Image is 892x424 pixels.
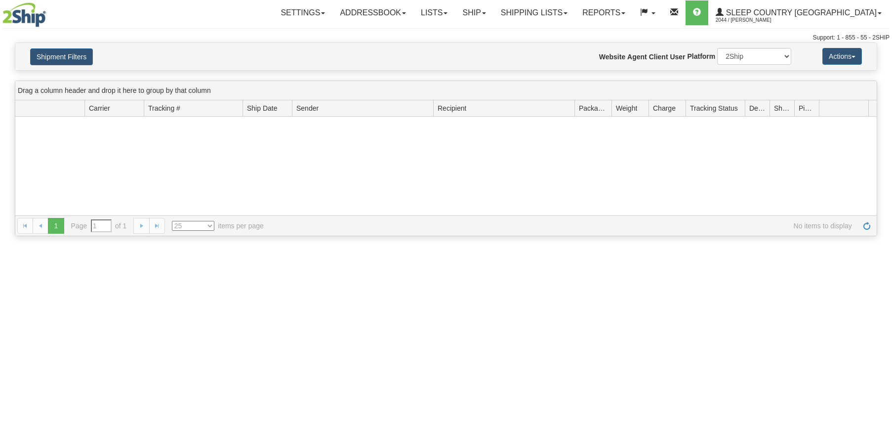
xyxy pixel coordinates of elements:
button: Shipment Filters [30,48,93,65]
a: Settings [273,0,332,25]
div: Support: 1 - 855 - 55 - 2SHIP [2,34,890,42]
span: Charge [653,103,676,113]
span: Shipment Issues [774,103,790,113]
a: Addressbook [332,0,413,25]
label: User [670,52,685,62]
span: Recipient [438,103,466,113]
span: 1 [48,218,64,234]
a: Sleep Country [GEOGRAPHIC_DATA] 2044 / [PERSON_NAME] [708,0,889,25]
img: logo2044.jpg [2,2,46,27]
span: Ship Date [247,103,277,113]
label: Website [599,52,625,62]
span: Tracking Status [690,103,738,113]
span: Packages [579,103,608,113]
span: Tracking # [148,103,180,113]
div: grid grouping header [15,81,877,100]
span: No items to display [278,221,852,231]
button: Actions [822,48,862,65]
a: Reports [575,0,633,25]
label: Platform [687,51,715,61]
span: Carrier [89,103,110,113]
a: Lists [413,0,455,25]
label: Agent [627,52,647,62]
span: 2044 / [PERSON_NAME] [716,15,790,25]
span: Delivery Status [749,103,766,113]
span: Sender [296,103,319,113]
span: Weight [616,103,637,113]
a: Ship [455,0,493,25]
a: Shipping lists [493,0,575,25]
span: Pickup Status [799,103,815,113]
a: Refresh [859,218,875,234]
span: Sleep Country [GEOGRAPHIC_DATA] [724,8,877,17]
span: Page of 1 [71,219,127,232]
span: items per page [172,221,264,231]
label: Client [649,52,668,62]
